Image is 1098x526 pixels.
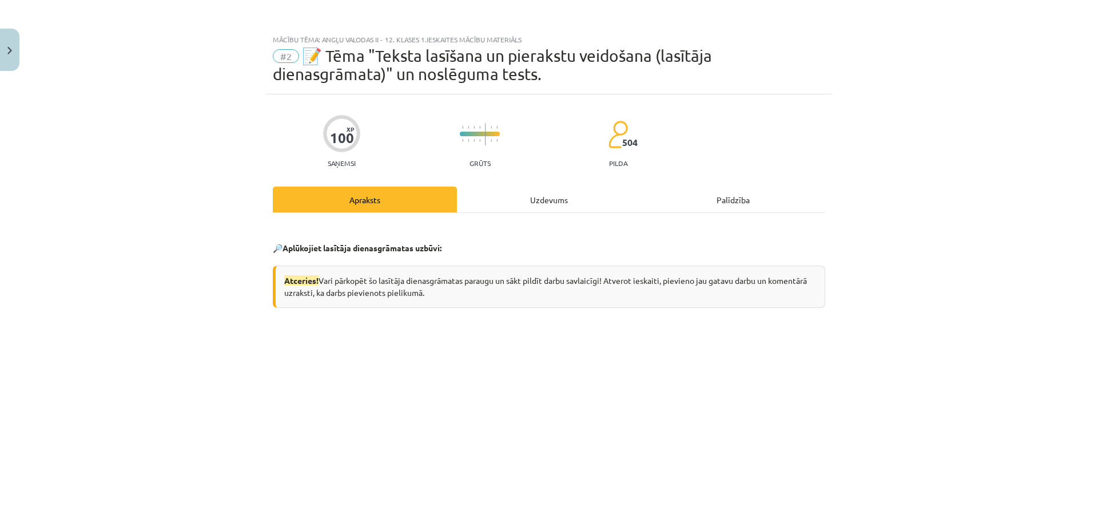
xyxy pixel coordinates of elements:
div: Apraksts [273,187,457,212]
img: icon-short-line-57e1e144782c952c97e751825c79c345078a6d821885a25fce030b3d8c18986b.svg [474,139,475,142]
div: Mācību tēma: Angļu valodas ii - 12. klases 1.ieskaites mācību materiāls [273,35,825,43]
p: 🔎 [273,242,825,254]
img: icon-short-line-57e1e144782c952c97e751825c79c345078a6d821885a25fce030b3d8c18986b.svg [496,126,498,129]
div: Uzdevums [457,187,641,212]
img: icon-short-line-57e1e144782c952c97e751825c79c345078a6d821885a25fce030b3d8c18986b.svg [496,139,498,142]
img: icon-short-line-57e1e144782c952c97e751825c79c345078a6d821885a25fce030b3d8c18986b.svg [468,126,469,129]
div: Palīdzība [641,187,825,212]
img: icon-short-line-57e1e144782c952c97e751825c79c345078a6d821885a25fce030b3d8c18986b.svg [491,126,492,129]
span: 📝 Tēma "Teksta lasīšana un pierakstu veidošana (lasītāja dienasgrāmata)" un noslēguma tests. [273,46,712,84]
div: Vari pārkopēt šo lasītāja dienasgrāmatas paraugu un sākt pildīt darbu savlaicīgi! Atverot ieskait... [273,266,825,308]
p: Saņemsi [323,159,360,167]
span: 504 [622,137,638,148]
img: icon-long-line-d9ea69661e0d244f92f715978eff75569469978d946b2353a9bb055b3ed8787d.svg [485,123,486,145]
img: icon-short-line-57e1e144782c952c97e751825c79c345078a6d821885a25fce030b3d8c18986b.svg [474,126,475,129]
p: Grūts [470,159,491,167]
img: icon-short-line-57e1e144782c952c97e751825c79c345078a6d821885a25fce030b3d8c18986b.svg [468,139,469,142]
span: XP [347,126,354,132]
p: pilda [609,159,627,167]
img: students-c634bb4e5e11cddfef0936a35e636f08e4e9abd3cc4e673bd6f9a4125e45ecb1.svg [608,120,628,149]
div: 100 [330,130,354,146]
span: #2 [273,49,299,63]
strong: Aplūkojiet lasītāja dienasgrāmatas uzbūvi: [283,243,441,253]
img: icon-close-lesson-0947bae3869378f0d4975bcd49f059093ad1ed9edebbc8119c70593378902aed.svg [7,47,12,54]
img: icon-short-line-57e1e144782c952c97e751825c79c345078a6d821885a25fce030b3d8c18986b.svg [462,139,463,142]
span: Atceries! [284,275,319,286]
img: icon-short-line-57e1e144782c952c97e751825c79c345078a6d821885a25fce030b3d8c18986b.svg [479,126,480,129]
img: icon-short-line-57e1e144782c952c97e751825c79c345078a6d821885a25fce030b3d8c18986b.svg [462,126,463,129]
img: icon-short-line-57e1e144782c952c97e751825c79c345078a6d821885a25fce030b3d8c18986b.svg [479,139,480,142]
img: icon-short-line-57e1e144782c952c97e751825c79c345078a6d821885a25fce030b3d8c18986b.svg [491,139,492,142]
